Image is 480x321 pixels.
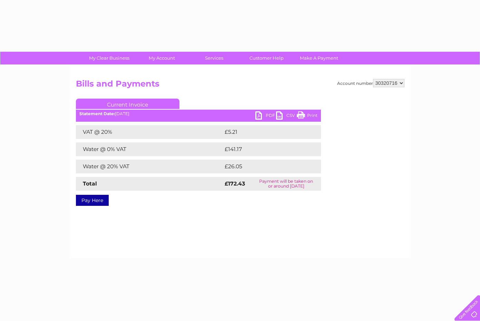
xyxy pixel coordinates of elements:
[223,125,304,139] td: £5.21
[252,177,321,191] td: Payment will be taken on or around [DATE]
[83,180,97,187] strong: Total
[223,160,307,173] td: £26.05
[76,79,404,92] h2: Bills and Payments
[337,79,404,87] div: Account number
[223,142,307,156] td: £141.17
[79,111,115,116] b: Statement Date:
[76,111,321,116] div: [DATE]
[238,52,295,64] a: Customer Help
[186,52,243,64] a: Services
[76,142,223,156] td: Water @ 0% VAT
[76,125,223,139] td: VAT @ 20%
[133,52,190,64] a: My Account
[81,52,138,64] a: My Clear Business
[276,111,297,121] a: CSV
[76,160,223,173] td: Water @ 20% VAT
[76,195,109,206] a: Pay Here
[255,111,276,121] a: PDF
[225,180,245,187] strong: £172.43
[291,52,347,64] a: Make A Payment
[297,111,317,121] a: Print
[76,99,179,109] a: Current Invoice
